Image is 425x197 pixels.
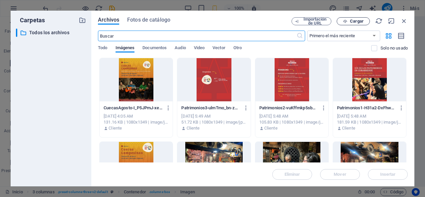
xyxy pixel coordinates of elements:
p: CuecasAgosto-I_P5JPmJ-xe39GZlO3o9tQ.jpg [104,105,163,111]
span: Documentos [142,44,167,53]
p: Todos los archivos [29,29,74,37]
span: Imágenes [116,44,135,53]
input: Buscar [98,31,296,41]
p: Patrimonios1-H31a2-DxFhwo_reGdaD5uA.jpeg [337,105,396,111]
div: 181.59 KB | 1080x1349 | image/jpeg [337,119,402,125]
span: Todo [98,44,107,53]
span: Otro [233,44,242,53]
span: Video [194,44,205,53]
p: Patrimonios3-ulmTmo_bn-zwVbDLghSAEA.jpeg [181,105,240,111]
p: Solo muestra los archivos que no están usándose en el sitio web. Los archivos añadidos durante es... [381,45,408,51]
span: Cargar [350,19,364,23]
div: [DATE] 4:05 AM [104,113,169,119]
span: Importación de URL [301,17,328,25]
span: Vector [212,44,225,53]
p: Cliente [264,125,278,131]
div: 131.16 KB | 1080x1349 | image/jpeg [104,119,169,125]
div: ​ [16,29,17,37]
button: Importación de URL [292,17,331,25]
p: Patrimonios2-vuKffmkp5sbWOa2qWCCfHg.jpeg [259,105,318,111]
i: Cerrar [400,17,408,25]
span: Archivos [98,16,119,24]
div: [DATE] 5:48 AM [337,113,402,119]
div: 105.83 KB | 1080x1349 | image/jpeg [259,119,324,125]
p: Carpetas [16,16,45,25]
p: Cliente [109,125,122,131]
div: [DATE] 5:48 AM [259,113,324,119]
p: Cliente [187,125,200,131]
span: Fotos de catálogo [127,16,170,24]
i: Minimizar [388,17,395,25]
p: Cliente [342,125,355,131]
div: [DATE] 5:49 AM [181,113,246,119]
div: 51.72 KB | 1080x1349 | image/jpeg [181,119,246,125]
i: Crear carpeta [79,17,86,24]
button: Cargar [337,17,370,25]
i: Volver a cargar [375,17,382,25]
span: Audio [175,44,186,53]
